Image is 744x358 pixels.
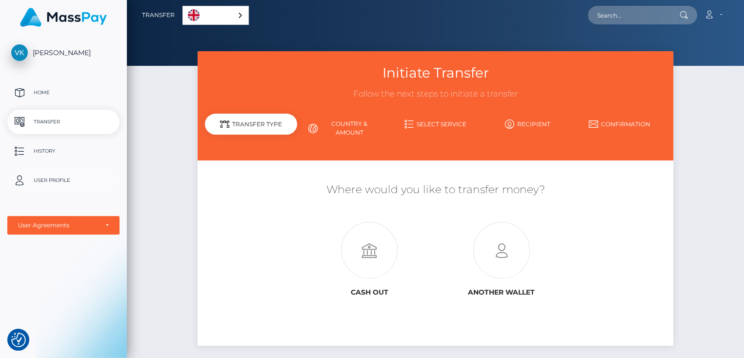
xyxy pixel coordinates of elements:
[205,88,665,100] h3: Follow the next steps to initiate a transfer
[11,144,116,159] p: History
[183,6,248,24] a: English
[20,8,107,27] img: MassPay
[142,5,175,25] a: Transfer
[7,139,120,163] a: History
[11,333,26,347] button: Consent Preferences
[7,80,120,105] a: Home
[7,216,120,235] button: User Agreements
[442,288,560,297] h6: Another wallet
[7,168,120,193] a: User Profile
[11,85,116,100] p: Home
[205,182,665,198] h5: Where would you like to transfer money?
[11,173,116,188] p: User Profile
[205,114,297,135] div: Transfer Type
[7,48,120,57] span: [PERSON_NAME]
[482,116,574,133] a: Recipient
[182,6,249,25] aside: Language selected: English
[311,288,428,297] h6: Cash out
[182,6,249,25] div: Language
[18,221,98,229] div: User Agreements
[11,333,26,347] img: Revisit consent button
[205,63,665,82] h3: Initiate Transfer
[11,115,116,129] p: Transfer
[297,116,389,141] a: Country & Amount
[588,6,680,24] input: Search...
[574,116,666,133] a: Confirmation
[389,116,482,133] a: Select Service
[7,110,120,134] a: Transfer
